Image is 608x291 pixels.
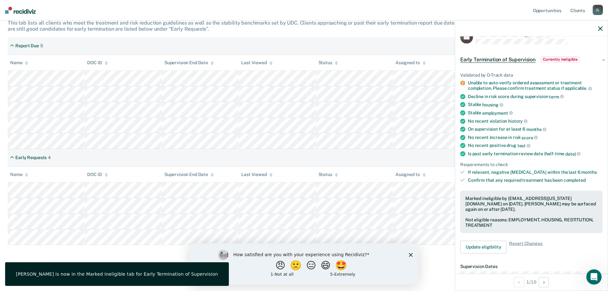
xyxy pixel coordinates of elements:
[482,102,503,107] span: housing
[468,134,603,140] div: No recent increase in risk
[482,110,513,115] span: employment
[517,143,530,148] span: test
[395,172,425,177] div: Assigned to
[87,172,108,177] div: DOC ID
[586,269,602,285] iframe: Intercom live chat
[565,151,581,156] span: date)
[15,155,47,160] div: Early Requests
[468,151,603,157] div: Is past early termination review date (half-time
[164,60,214,65] div: Supervision End Date
[460,162,603,167] div: Requirements to check
[241,172,272,177] div: Last Viewed
[460,72,603,78] div: Validated by O-Track data
[16,271,218,277] div: [PERSON_NAME] is now in the Marked Ineligible tab for Early Termination of Supervision
[40,43,43,49] div: 5
[455,49,608,70] div: Early Termination of SupervisionCurrently ineligible
[468,143,603,149] div: No recent positive drug
[241,60,272,65] div: Last Viewed
[395,60,425,65] div: Assigned to
[5,7,36,14] img: Recidiviz
[319,172,338,177] div: Status
[514,277,524,287] button: Previous Opportunity
[48,155,51,160] div: 4
[460,56,536,63] span: Early Termination of Supervision
[468,80,603,91] div: Unable to auto-verify ordered assessment or treatment completion. Please confirm treatment status...
[468,178,603,183] div: Confirm that any required treatment has been
[526,126,546,132] span: months
[455,273,608,290] div: 1 / 10
[465,195,597,211] div: Marked ineligible by [EMAIL_ADDRESS][US_STATE][DOMAIN_NAME] on [DATE]. [PERSON_NAME] may be surfa...
[10,60,28,65] div: Name
[509,241,542,253] span: Revert Changes
[541,56,580,63] span: Currently ineligible
[564,178,586,183] span: completed
[15,43,39,49] div: Report Due
[87,60,108,65] div: DOC ID
[522,135,538,140] span: score
[468,126,603,132] div: On supervision for at least 6
[164,172,214,177] div: Supervision End Date
[508,119,528,124] span: history
[190,243,418,285] iframe: Survey by Kim from Recidiviz
[10,172,28,177] div: Name
[319,60,338,65] div: Status
[460,241,507,253] button: Update eligibility
[593,5,603,15] div: Z L
[581,170,597,175] span: months
[539,277,549,287] button: Next Opportunity
[460,264,603,269] dt: Supervision Dates
[8,20,600,32] div: This tab lists all clients who meet the treatment and risk reduction guidelines as well as the st...
[468,102,603,108] div: Stable
[468,94,603,99] div: Decline in risk score during supervision
[465,217,597,228] div: Not eligible reasons: EMPLOYMENT, HOUSING, RESTITUTION, TREATMENT
[549,94,564,99] span: term
[468,118,603,124] div: No recent violation
[468,170,603,175] div: If relevant, negative [MEDICAL_DATA] within the last 6
[468,110,603,116] div: Stable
